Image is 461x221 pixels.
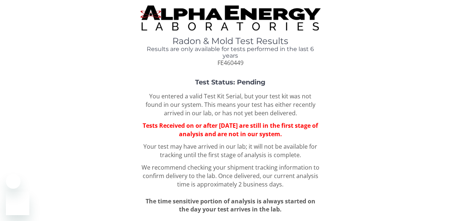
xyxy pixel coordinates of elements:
iframe: Close message [6,174,21,189]
span: Once delivered, our current analysis time is approximately 2 business days. [177,172,318,188]
iframe: Button to launch messaging window [6,192,29,215]
h1: Radon & Mold Test Results [140,36,321,46]
p: Your test may have arrived in our lab; it will not be available for tracking until the first stag... [140,142,321,159]
span: The time sensitive portion of analysis is always started on the day your test arrives in the lab. [146,197,315,214]
span: FE460449 [217,59,244,67]
p: You entered a valid Test Kit Serial, but your test kit was not found in our system. This means yo... [140,92,321,117]
strong: Test Status: Pending [195,78,266,86]
span: Tests Received on or after [DATE] are still in the first stage of analysis and are not in our sys... [143,122,318,138]
span: We recommend checking your shipment tracking information to confirm delivery to the lab. [142,163,319,180]
img: TightCrop.jpg [140,6,321,30]
h4: Results are only available for tests performed in the last 6 years [140,46,321,59]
